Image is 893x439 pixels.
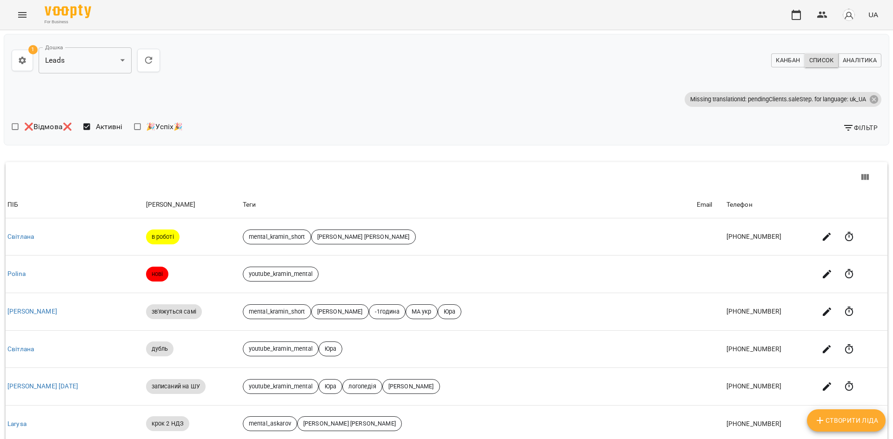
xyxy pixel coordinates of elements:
[146,308,202,316] span: зв'яжуться самі
[776,55,800,66] span: Канбан
[146,270,169,278] span: нові
[865,6,882,23] button: UA
[146,304,202,319] div: зв'яжуться самі
[369,308,405,316] span: -1година
[726,199,813,210] div: Телефон
[838,53,881,67] button: Аналітика
[843,122,878,133] span: Фільтр
[868,10,878,20] span: UA
[298,419,401,428] span: [PERSON_NAME] [PERSON_NAME]
[843,55,877,66] span: Аналітика
[24,121,72,132] span: ❌Відмова❌
[7,270,26,277] a: Polina
[243,270,318,278] span: youtube_kramin_mental
[7,345,34,353] a: Світлана
[7,382,78,390] a: [PERSON_NAME] [DATE]
[146,233,180,241] span: в роботі
[725,330,814,368] td: [PHONE_NUMBER]
[725,293,814,331] td: [PHONE_NUMBER]
[814,415,878,426] span: Створити Ліда
[319,345,342,353] span: Юра
[146,341,174,356] div: дубль
[839,119,881,136] button: Фільтр
[243,308,311,316] span: mental_kramin_short
[809,55,834,66] span: Список
[243,233,311,241] span: mental_kramin_short
[343,382,381,391] span: логопедія
[725,218,814,256] td: [PHONE_NUMBER]
[96,121,123,132] span: Активні
[6,162,887,192] div: Table Toolbar
[45,19,91,25] span: For Business
[685,95,872,104] span: Missing translationId: pendingClients.saleStep. for language: uk_UA
[805,53,839,67] button: Список
[406,308,437,316] span: МА укр
[146,345,174,353] span: дубль
[146,267,169,282] div: нові
[39,47,132,73] div: Leads
[7,199,142,210] div: ПІБ
[438,308,461,316] span: Юра
[146,379,206,394] div: записаний на ШУ
[725,368,814,406] td: [PHONE_NUMBER]
[146,121,183,132] span: 🎉Успіх🎉
[146,382,206,391] span: записаний на ШУ
[146,419,189,428] span: крок 2 НДЗ
[685,92,881,107] div: Missing translationId: pendingClients.saleStep. for language: uk_UA
[312,233,415,241] span: [PERSON_NAME] [PERSON_NAME]
[7,308,57,315] a: [PERSON_NAME]
[854,166,876,189] button: View Columns
[243,199,693,210] div: Теги
[243,419,297,428] span: mental_askarov
[7,233,34,240] a: Світлана
[146,229,180,244] div: в роботі
[146,199,239,210] div: [PERSON_NAME]
[842,8,855,21] img: avatar_s.png
[697,199,723,210] div: Email
[146,416,189,431] div: крок 2 НДЗ
[11,4,33,26] button: Menu
[28,45,38,54] span: 1
[45,5,91,18] img: Voopty Logo
[7,420,27,427] a: Larysa
[312,308,368,316] span: [PERSON_NAME]
[383,382,440,391] span: [PERSON_NAME]
[243,345,318,353] span: youtube_kramin_mental
[243,382,318,391] span: youtube_kramin_mental
[771,53,805,67] button: Канбан
[319,382,342,391] span: Юра
[807,409,886,432] button: Створити Ліда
